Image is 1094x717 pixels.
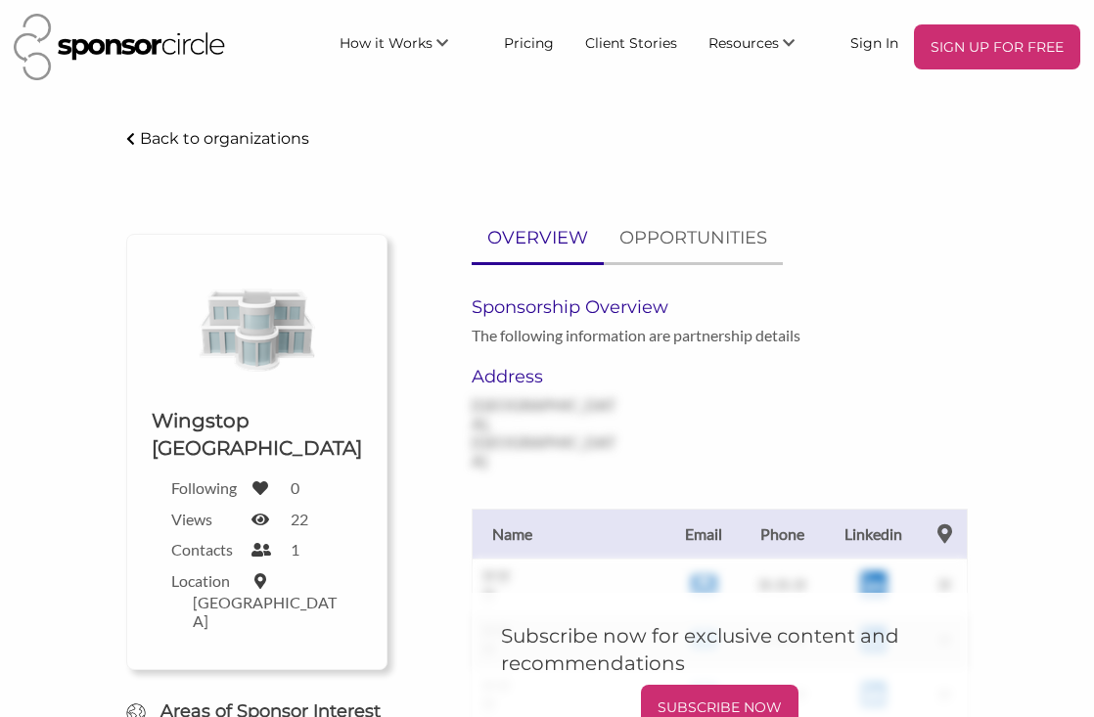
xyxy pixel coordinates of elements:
[171,510,240,528] label: Views
[291,540,299,559] label: 1
[14,14,225,80] img: Sponsor Circle Logo
[171,540,240,559] label: Contacts
[619,224,767,252] p: OPPORTUNITIES
[668,509,741,559] th: Email
[473,509,668,559] th: Name
[922,32,1072,62] p: SIGN UP FOR FREE
[570,24,693,60] a: Client Stories
[835,24,914,60] a: Sign In
[340,34,433,52] span: How it Works
[171,571,240,590] label: Location
[171,264,342,392] img: null Logo
[291,510,308,528] label: 22
[487,224,588,252] p: OVERVIEW
[501,622,938,677] h5: Subscribe now for exclusive content and recommendations
[152,407,362,462] h1: Wingstop [GEOGRAPHIC_DATA]
[708,34,779,52] span: Resources
[193,593,342,630] label: [GEOGRAPHIC_DATA]
[740,509,824,559] th: Phone
[825,509,923,559] th: Linkedin
[693,24,835,69] li: Resources
[324,24,488,69] li: How it Works
[291,478,299,497] label: 0
[488,24,570,60] a: Pricing
[472,296,968,318] h6: Sponsorship Overview
[472,326,800,344] p: The following information are partnership details
[140,129,309,148] p: Back to organizations
[171,478,240,497] label: Following
[472,366,617,387] h6: Address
